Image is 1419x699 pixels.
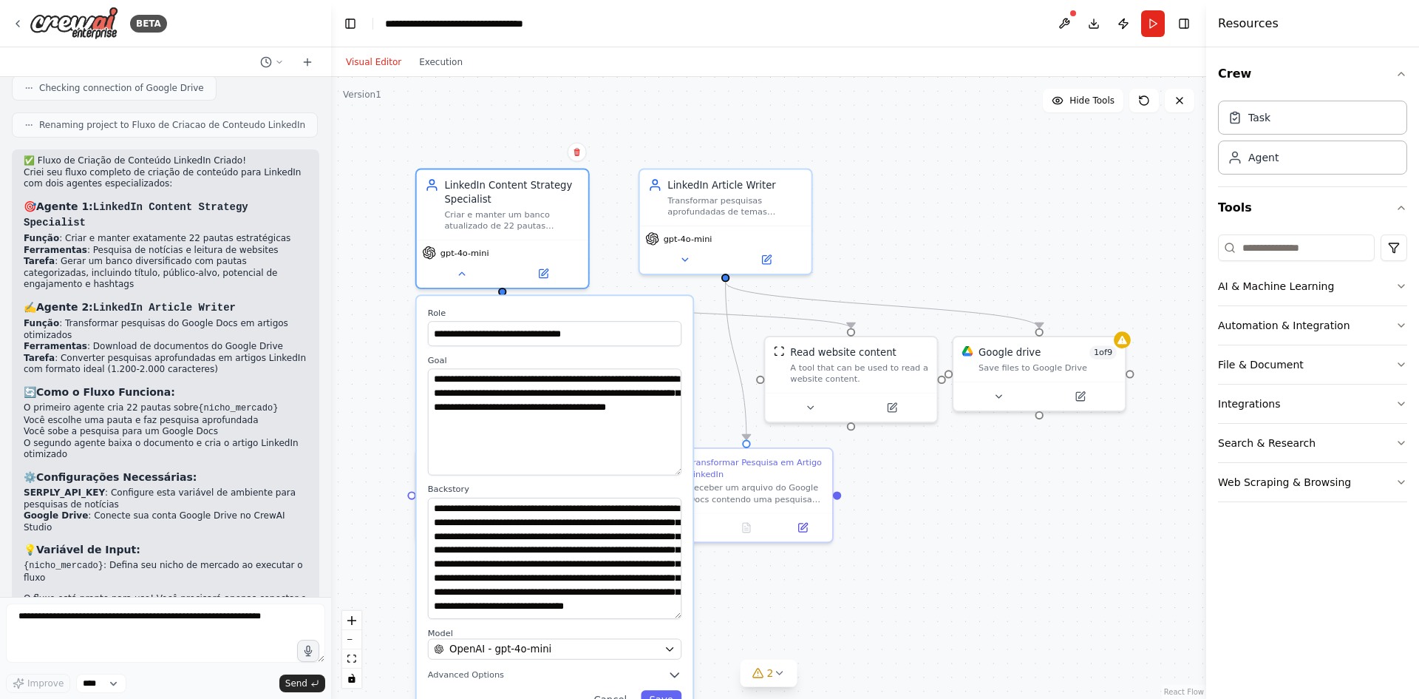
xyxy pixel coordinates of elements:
[727,251,806,269] button: Open in side panel
[428,627,681,638] label: Model
[444,209,579,231] div: Criar e manter um banco atualizado de 22 pautas estrategicas e relevantes para LinkedIn sobre {ni...
[198,403,278,413] code: {nicho_mercado}
[790,345,896,359] div: Read website content
[36,386,175,398] strong: Como o Fluxo Funciona:
[717,519,776,536] button: No output available
[24,593,307,628] p: O fluxo está pronto para uso! Você precisará apenas conectar o Google Drive e configurar a API do...
[24,199,307,230] h3: 🎯
[93,302,236,314] code: LinkedIn Article Writer
[279,675,325,692] button: Send
[1218,267,1407,305] button: AI & Machine Learning
[342,649,361,669] button: fit view
[297,640,319,662] button: Click to speak your automation idea
[1218,345,1407,384] button: File & Document
[340,13,361,34] button: Hide left sidebar
[130,15,167,33] div: BETA
[343,89,381,101] div: Version 1
[664,233,712,244] span: gpt-4o-mini
[1248,110,1270,125] div: Task
[667,178,803,192] div: LinkedIn Article Writer
[504,266,583,283] button: Open in side panel
[24,245,87,255] strong: Ferramentas
[36,471,197,483] strong: Configurações Necessárias:
[39,119,305,131] span: Renaming project to Fluxo de Criacao de Conteudo LinkedIn
[36,544,140,556] strong: Variável de Input:
[415,169,590,289] div: LinkedIn Content Strategy SpecialistCriar e manter um banco atualizado de 22 pautas estrategicas ...
[254,53,290,71] button: Switch to previous chat
[342,669,361,688] button: toggle interactivity
[24,561,103,571] code: {nicho_mercado}
[852,399,931,416] button: Open in side panel
[428,669,504,681] span: Advanced Options
[410,53,472,71] button: Execution
[1218,95,1407,186] div: Crew
[689,457,824,479] div: Transformar Pesquisa em Artigo LinkedIn
[1043,89,1123,112] button: Hide Tools
[659,448,834,543] div: Transformar Pesquisa em Artigo LinkedInReceber um arquivo do Google Docs contendo uma pesquisa ap...
[428,307,681,318] label: Role
[6,674,70,693] button: Improve
[27,678,64,689] span: Improve
[24,155,307,167] h2: ✅ Fluxo de Criação de Conteúdo LinkedIn Criado!
[24,385,307,399] h3: 🔄
[24,470,307,484] h3: ⚙️
[767,666,774,681] span: 2
[24,318,59,328] strong: Função
[428,354,681,365] label: Goal
[24,438,307,461] li: O segundo agente baixa o documento e cria o artigo LinkedIn otimizado
[718,282,1046,328] g: Edge from 07f80327-3342-4817-8424-d24c18536e6e to 83d5abf8-cae9-43d7-970c-3f5fe02283ad
[1174,13,1194,34] button: Hide right sidebar
[979,345,1041,359] div: Google drive
[979,362,1117,374] div: Save files to Google Drive
[24,487,307,510] li: : Configure esta variável de ambiente para pesquisas de notícias
[1089,345,1117,359] span: Number of enabled actions
[342,611,361,688] div: React Flow controls
[24,415,307,427] li: Você escolhe uma pauta e faz pesquisa aprofundada
[36,301,236,313] strong: Agente 2:
[962,345,973,357] img: Google Drive
[24,341,307,353] li: : Download de documentos do Google Drive
[667,195,803,217] div: Transformar pesquisas aprofundadas de temas especificos em artigos otimizados e envolventes para ...
[779,519,827,536] button: Open in side panel
[428,638,681,659] button: OpenAI - gpt-4o-mini
[24,201,248,229] code: LinkedIn Content Strategy Specialist
[24,167,307,190] p: Criei seu fluxo completo de criação de conteúdo para LinkedIn com dois agentes especializados:
[440,247,489,258] span: gpt-4o-mini
[774,345,785,357] img: ScrapeWebsiteTool
[24,426,307,438] li: Você sobe a pesquisa para um Google Docs
[24,256,307,291] li: : Gerar um banco diversificado com pautas categorizadas, incluindo título, público-alvo, potencia...
[741,660,797,687] button: 2
[764,336,939,423] div: ScrapeWebsiteToolRead website contentA tool that can be used to read a website content.
[285,678,307,689] span: Send
[1218,15,1279,33] h4: Resources
[1041,388,1120,405] button: Open in side panel
[444,178,579,206] div: LinkedIn Content Strategy Specialist
[342,630,361,649] button: zoom out
[449,642,551,656] span: OpenAI - gpt-4o-mini
[790,362,928,385] div: A tool that can be used to read a website content.
[1218,385,1407,423] button: Integrations
[24,318,307,341] li: : Transformar pesquisas do Google Docs em artigos otimizados
[428,668,681,682] button: Advanced Options
[1218,53,1407,95] button: Crew
[24,510,307,533] li: : Conecte sua conta Google Drive no CrewAI Studio
[24,300,307,315] h3: ✍️
[337,53,410,71] button: Visual Editor
[24,256,55,266] strong: Tarefa
[385,16,551,31] nav: breadcrumb
[1218,306,1407,345] button: Automation & Integration
[24,233,307,245] li: : Criar e manter exatamente 22 pautas estratégicas
[1218,424,1407,462] button: Search & Research
[1218,463,1407,502] button: Web Scraping & Browsing
[24,510,88,521] strong: Google Drive
[24,233,59,243] strong: Função
[24,245,307,257] li: : Pesquisa de notícias e leitura de websites
[689,482,824,504] div: Receber um arquivo do Google Docs contendo uma pesquisa aprofundada sobre um dos temas das 22 pau...
[296,53,319,71] button: Start a new chat
[30,7,118,40] img: Logo
[639,169,813,275] div: LinkedIn Article WriterTransformar pesquisas aprofundadas de temas especificos em artigos otimiza...
[952,336,1126,412] div: Google DriveGoogle drive1of9Save files to Google Drive
[24,487,105,498] strong: SERPLY_API_KEY
[342,611,361,630] button: zoom in
[1218,229,1407,514] div: Tools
